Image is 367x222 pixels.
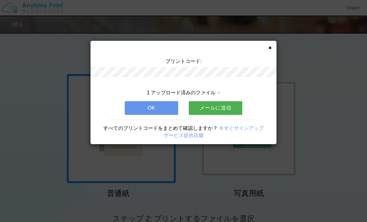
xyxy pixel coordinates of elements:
[165,59,202,64] span: プリントコード:
[147,90,216,95] span: 1 アップロード済みのファイル
[164,133,203,138] a: サービス提供店舗
[125,101,178,115] button: OK
[219,125,264,131] a: 今すぐサインアップ
[189,101,242,115] button: メールに送信
[103,125,218,131] span: すべてのプリントコードをまとめて確認しますか？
